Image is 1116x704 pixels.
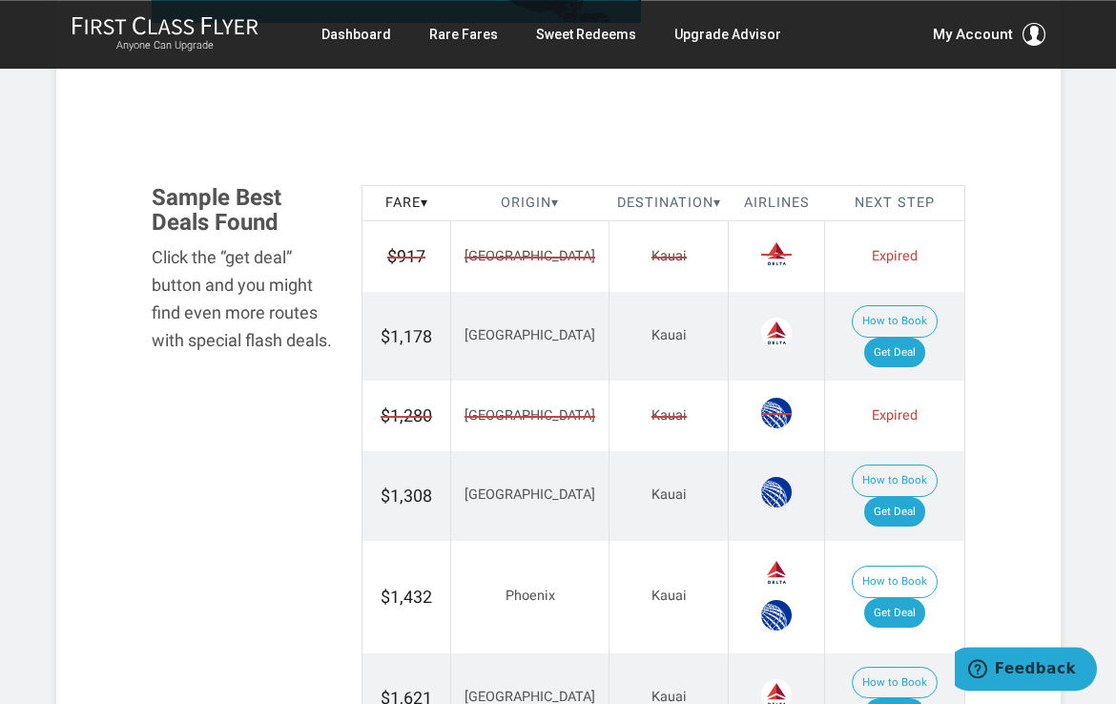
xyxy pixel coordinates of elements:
span: My Account [933,23,1013,46]
span: Expired [872,248,918,264]
img: First Class Flyer [72,15,258,35]
span: Kauai [651,406,687,426]
a: Upgrade Advisor [674,17,781,52]
span: $917 [387,244,425,269]
a: Get Deal [864,598,925,629]
span: Delta Airlines [761,318,792,348]
th: Next Step [825,185,964,221]
span: ▾ [421,195,428,211]
span: $1,280 [381,404,432,428]
div: Click the “get deal” button and you might find even more routes with special flash deals. [152,244,334,354]
span: ▾ [551,195,559,211]
th: Fare [362,185,450,221]
span: United [761,398,792,428]
th: Airlines [729,185,825,221]
span: [GEOGRAPHIC_DATA] [465,487,595,503]
span: $1,178 [381,326,432,346]
span: Expired [872,407,918,424]
a: Rare Fares [429,17,498,52]
span: Kauai [651,487,687,503]
span: ▾ [713,195,721,211]
span: Delta Airlines [761,238,792,269]
iframe: Opens a widget where you can find more information [955,647,1097,694]
a: Get Deal [864,338,925,368]
th: Origin [450,185,610,221]
span: Kauai [651,327,687,343]
h3: Sample Best Deals Found [152,185,334,236]
span: $1,308 [381,486,432,506]
span: [GEOGRAPHIC_DATA] [465,247,595,267]
span: $1,432 [381,587,432,607]
span: Delta Airlines [761,557,792,588]
button: How to Book [852,305,938,338]
span: [GEOGRAPHIC_DATA] [465,406,595,426]
button: My Account [933,23,1045,46]
span: United [761,477,792,507]
span: United [761,600,792,631]
span: Kauai [651,588,687,604]
button: How to Book [852,465,938,497]
span: Kauai [651,247,687,267]
button: How to Book [852,566,938,598]
span: Phoenix [506,588,555,604]
th: Destination [610,185,729,221]
a: Dashboard [321,17,391,52]
a: Get Deal [864,497,925,528]
a: Sweet Redeems [536,17,636,52]
a: First Class FlyerAnyone Can Upgrade [72,15,258,53]
small: Anyone Can Upgrade [72,39,258,52]
button: How to Book [852,667,938,699]
span: [GEOGRAPHIC_DATA] [465,327,595,343]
